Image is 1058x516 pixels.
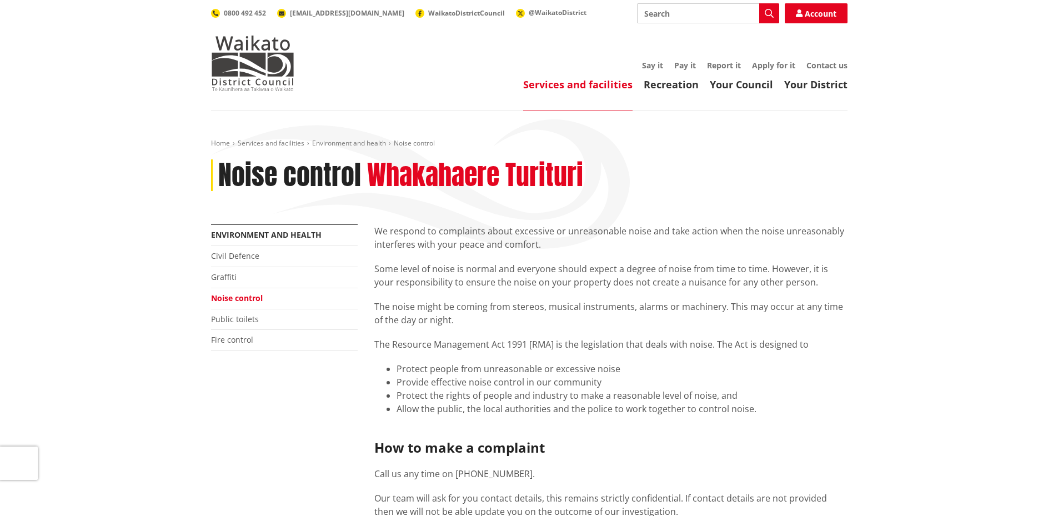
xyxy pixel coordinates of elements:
a: Your Council [710,78,773,91]
a: Home [211,138,230,148]
a: Graffiti [211,272,237,282]
img: Waikato District Council - Te Kaunihera aa Takiwaa o Waikato [211,36,294,91]
li: Protect people from unreasonable or excessive noise [397,362,848,375]
li: Allow the public, the local authorities and the police to work together to control noise. [397,402,848,429]
p: We respond to complaints about excessive or unreasonable noise and take action when the noise unr... [374,224,848,251]
p: The noise might be coming from stereos, musical instruments, alarms or machinery. This may occur ... [374,300,848,327]
a: Environment and health [211,229,322,240]
span: [EMAIL_ADDRESS][DOMAIN_NAME] [290,8,404,18]
span: Noise control [394,138,435,148]
a: 0800 492 452 [211,8,266,18]
a: WaikatoDistrictCouncil [415,8,505,18]
a: Pay it [674,60,696,71]
a: Noise control [211,293,263,303]
a: Account [785,3,848,23]
span: WaikatoDistrictCouncil [428,8,505,18]
a: Contact us [806,60,848,71]
a: [EMAIL_ADDRESS][DOMAIN_NAME] [277,8,404,18]
a: Public toilets [211,314,259,324]
p: Some level of noise is normal and everyone should expect a degree of noise from time to time. How... [374,262,848,289]
a: Apply for it [752,60,795,71]
li: Protect the rights of people and industry to make a reasonable level of noise, and [397,389,848,402]
a: Fire control [211,334,253,345]
input: Search input [637,3,779,23]
span: 0800 492 452 [224,8,266,18]
a: @WaikatoDistrict [516,8,586,17]
nav: breadcrumb [211,139,848,148]
a: Services and facilities [523,78,633,91]
a: Services and facilities [238,138,304,148]
p: The Resource Management Act 1991 [RMA] is the legislation that deals with noise. The Act is desig... [374,338,848,351]
li: Provide effective noise control in our community [397,375,848,389]
h1: Noise control [218,159,361,192]
a: Report it [707,60,741,71]
p: Call us any time on [PHONE_NUMBER]. [374,467,848,480]
h2: Whakahaere Turituri [367,159,583,192]
a: Your District [784,78,848,91]
a: Say it [642,60,663,71]
span: @WaikatoDistrict [529,8,586,17]
a: Civil Defence [211,251,259,261]
a: Recreation [644,78,699,91]
strong: How to make a complaint [374,438,545,457]
a: Environment and health [312,138,386,148]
